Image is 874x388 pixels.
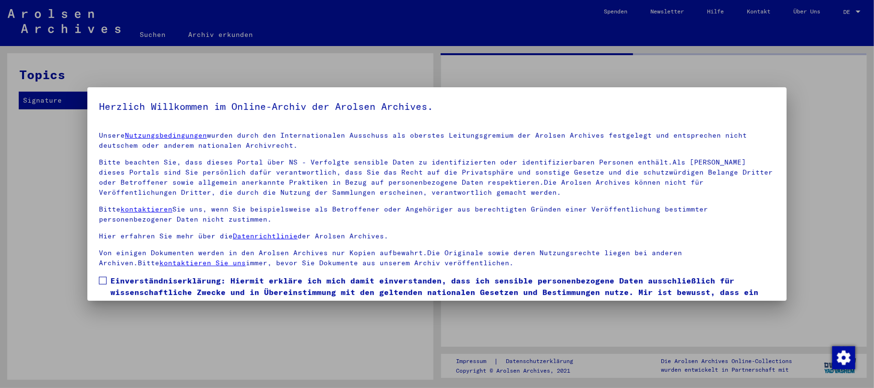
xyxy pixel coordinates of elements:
[99,231,775,241] p: Hier erfahren Sie mehr über die der Arolsen Archives.
[159,259,246,267] a: kontaktieren Sie uns
[99,99,775,114] h5: Herzlich Willkommen im Online-Archiv der Arolsen Archives.
[832,346,855,369] img: Zustimmung ändern
[99,204,775,224] p: Bitte Sie uns, wenn Sie beispielsweise als Betroffener oder Angehöriger aus berechtigten Gründen ...
[832,346,855,369] div: Zustimmung ändern
[99,130,775,151] p: Unsere wurden durch den Internationalen Ausschuss als oberstes Leitungsgremium der Arolsen Archiv...
[99,248,775,268] p: Von einigen Dokumenten werden in den Arolsen Archives nur Kopien aufbewahrt.Die Originale sowie d...
[110,275,775,309] span: Einverständniserklärung: Hiermit erkläre ich mich damit einverstanden, dass ich sensible personen...
[125,131,207,140] a: Nutzungsbedingungen
[233,232,298,240] a: Datenrichtlinie
[99,157,775,198] p: Bitte beachten Sie, dass dieses Portal über NS - Verfolgte sensible Daten zu identifizierten oder...
[120,205,172,213] a: kontaktieren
